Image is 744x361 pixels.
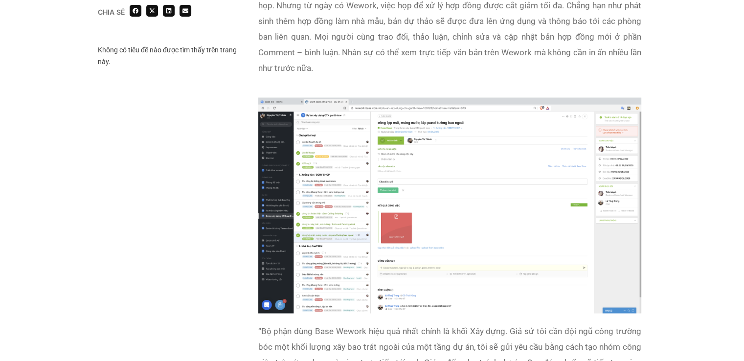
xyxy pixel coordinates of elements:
[180,5,191,17] div: Share on email
[163,5,175,17] div: Share on linkedin
[130,5,141,17] div: Share on facebook
[146,5,158,17] div: Share on x-twitter
[98,44,243,68] div: Không có tiêu đề nào được tìm thấy trên trang này.
[98,9,125,16] div: Chia sẻ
